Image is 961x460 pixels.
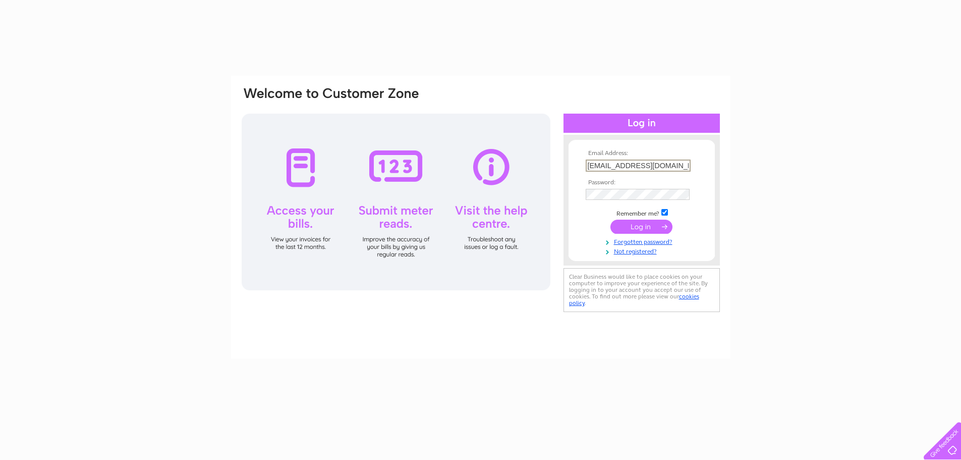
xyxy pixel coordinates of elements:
[569,293,699,306] a: cookies policy
[563,268,720,312] div: Clear Business would like to place cookies on your computer to improve your experience of the sit...
[586,236,700,246] a: Forgotten password?
[583,179,700,186] th: Password:
[583,150,700,157] th: Email Address:
[583,208,700,218] td: Remember me?
[610,220,672,234] input: Submit
[586,246,700,255] a: Not registered?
